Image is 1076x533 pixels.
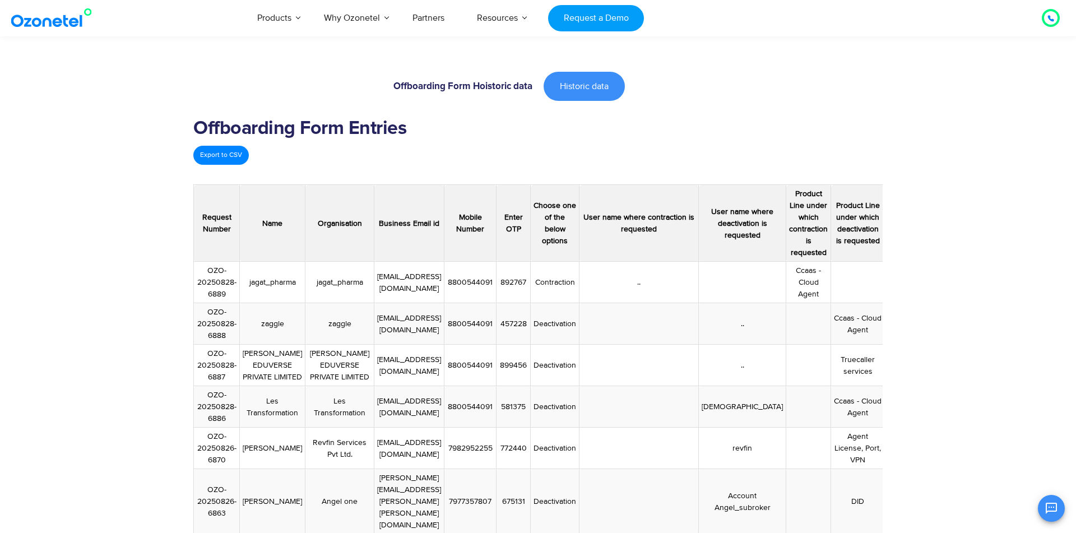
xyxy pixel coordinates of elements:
td: [PERSON_NAME] EDUVERSE PRIVATE LIMITED [240,345,305,386]
th: Choose one of the below options [531,185,579,262]
h2: Offboarding Form Entries [193,118,883,140]
td: [DEMOGRAPHIC_DATA] [699,386,786,428]
td: jagat_pharma [240,262,305,303]
th: Name [240,185,305,262]
a: Request a Demo [548,5,644,31]
td: Deactivation [531,345,579,386]
th: Request Number [194,185,240,262]
th: Enter OTP [497,185,531,262]
td: .. [699,303,786,345]
th: Mobile Number [444,185,497,262]
td: [PERSON_NAME] [240,428,305,469]
td: Ccaas - Cloud Agent [786,262,831,303]
td: Deactivation [531,386,579,428]
td: Ccaas - Cloud Agent [831,303,885,345]
a: Historic data [544,72,625,101]
td: Deactivation [531,428,579,469]
td: OZO-20250828-6887 [194,345,240,386]
td: 892767 [497,262,531,303]
th: Organisation [305,185,374,262]
td: Revfin Services Pvt Ltd. [305,428,374,469]
button: Open chat [1038,495,1065,522]
td: 457228 [497,303,531,345]
td: [EMAIL_ADDRESS][DOMAIN_NAME] [374,262,444,303]
td: [PERSON_NAME] EDUVERSE PRIVATE LIMITED [305,345,374,386]
td: [EMAIL_ADDRESS][DOMAIN_NAME] [374,428,444,469]
td: 8800544091 [444,386,497,428]
a: Export to CSV [193,146,249,165]
td: .. [579,262,699,303]
th: User name where deactivation is requested [699,185,786,262]
td: 772440 [497,428,531,469]
td: zaggle [240,303,305,345]
td: 8800544091 [444,345,497,386]
td: [EMAIL_ADDRESS][DOMAIN_NAME] [374,303,444,345]
th: Product Line under which deactivation is requested [831,185,885,262]
td: Truecaller services [831,345,885,386]
span: Historic data [560,82,609,91]
h6: Offboarding Form Hoistoric data [199,82,532,91]
td: 899456 [497,345,531,386]
td: [EMAIL_ADDRESS][DOMAIN_NAME] [374,386,444,428]
td: OZO-20250826-6870 [194,428,240,469]
th: Product Line under which contraction is requested [786,185,831,262]
td: revfin [699,428,786,469]
td: [EMAIL_ADDRESS][DOMAIN_NAME] [374,345,444,386]
td: .. [699,345,786,386]
td: Deactivation [531,303,579,345]
td: 581375 [497,386,531,428]
td: 8800544091 [444,262,497,303]
td: OZO-20250828-6886 [194,386,240,428]
td: Ccaas - Cloud Agent [831,386,885,428]
td: Contraction [531,262,579,303]
td: OZO-20250828-6889 [194,262,240,303]
td: zaggle [305,303,374,345]
td: OZO-20250828-6888 [194,303,240,345]
td: Agent License, Port, VPN [831,428,885,469]
td: Les Transformation [240,386,305,428]
td: Les Transformation [305,386,374,428]
td: jagat_pharma [305,262,374,303]
td: 7982952255 [444,428,497,469]
th: User name where contraction is requested [579,185,699,262]
td: 8800544091 [444,303,497,345]
th: Business Email id [374,185,444,262]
